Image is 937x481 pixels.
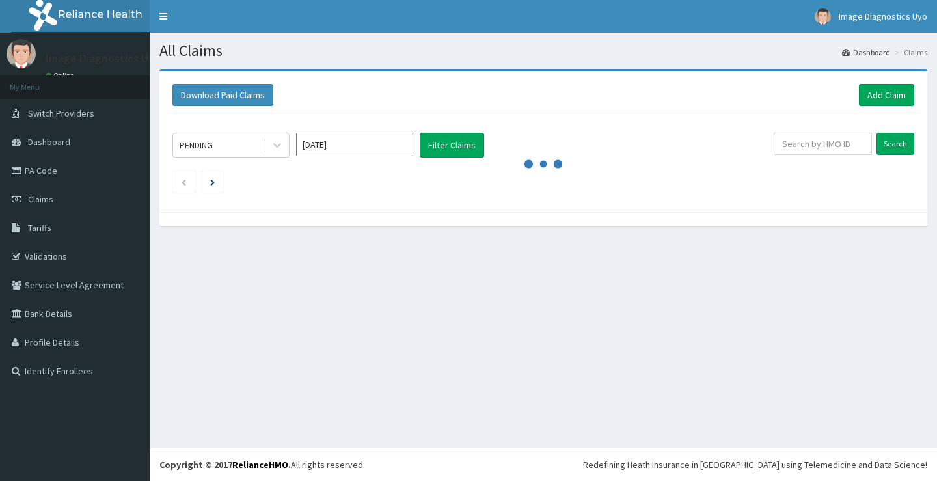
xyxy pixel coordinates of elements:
[28,193,53,205] span: Claims
[296,133,413,156] input: Select Month and Year
[46,53,161,64] p: Image Diagnostics Uyo
[839,10,927,22] span: Image Diagnostics Uyo
[159,42,927,59] h1: All Claims
[28,107,94,119] span: Switch Providers
[859,84,914,106] a: Add Claim
[842,47,890,58] a: Dashboard
[7,39,36,68] img: User Image
[524,144,563,184] svg: audio-loading
[172,84,273,106] button: Download Paid Claims
[150,448,937,481] footer: All rights reserved.
[583,458,927,471] div: Redefining Heath Insurance in [GEOGRAPHIC_DATA] using Telemedicine and Data Science!
[210,176,215,187] a: Next page
[28,136,70,148] span: Dashboard
[876,133,914,155] input: Search
[159,459,291,471] strong: Copyright © 2017 .
[420,133,484,158] button: Filter Claims
[181,176,187,187] a: Previous page
[774,133,872,155] input: Search by HMO ID
[232,459,288,471] a: RelianceHMO
[28,222,51,234] span: Tariffs
[815,8,831,25] img: User Image
[891,47,927,58] li: Claims
[180,139,213,152] div: PENDING
[46,71,77,80] a: Online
